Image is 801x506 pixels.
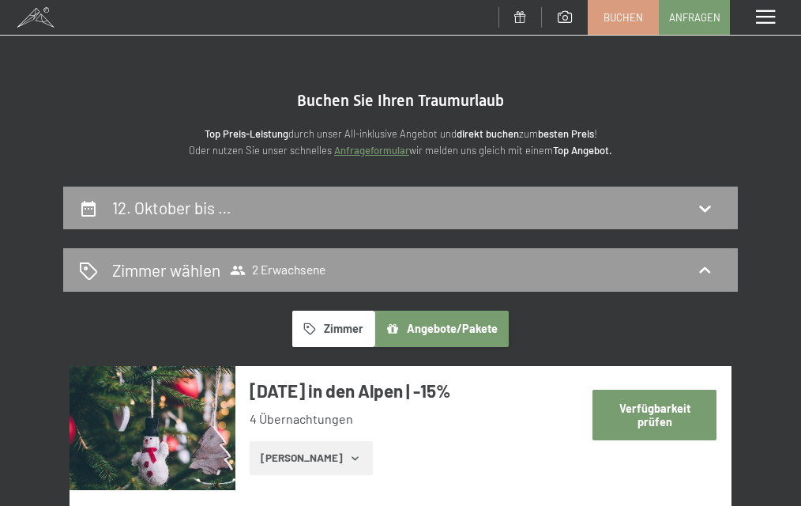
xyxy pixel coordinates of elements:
[669,10,720,25] span: Anfragen
[112,259,220,281] h2: Zimmer wählen
[334,144,409,157] a: Anfrageformular
[660,1,729,34] a: Anfragen
[589,1,658,34] a: Buchen
[250,441,372,476] button: [PERSON_NAME]
[63,126,738,159] p: durch unser All-inklusive Angebot und zum ! Oder nutzen Sie unser schnelles wir melden uns gleich...
[374,311,509,347] button: Angebote/Pakete
[250,379,582,403] h3: [DATE] in den Alpen | -15%
[250,410,582,428] li: 4 Übernachtungen
[205,127,288,140] strong: Top Preis-Leistung
[592,390,716,440] button: Verfügbarkeit prüfen
[604,10,643,25] span: Buchen
[70,366,235,490] img: mss_renderimg.php
[297,91,504,110] span: Buchen Sie Ihren Traumurlaub
[230,262,325,278] span: 2 Erwachsene
[457,127,519,140] strong: direkt buchen
[292,311,374,347] button: Zimmer
[538,127,594,140] strong: besten Preis
[553,144,612,157] strong: Top Angebot.
[112,198,231,217] h2: 12. Oktober bis …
